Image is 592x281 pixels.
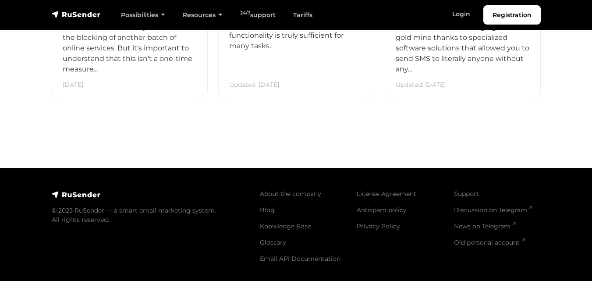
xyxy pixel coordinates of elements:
img: RuSender [52,10,101,19]
font: [DATE] [63,81,83,89]
a: Possibilities [112,6,174,24]
font: Possibilities [121,11,158,19]
a: Email API Documentation [260,255,340,263]
a: Glossary [260,238,286,246]
a: Support [454,190,479,198]
font: support [250,11,276,19]
font: Updated: [DATE] [396,81,446,89]
font: © 2025 RuSender — a smart email marketing system. [52,206,216,214]
font: 24/7 [240,10,250,16]
a: Resources [174,6,231,24]
font: Tariffs [293,11,312,19]
font: At one time, SMS messaging was a gold mine thanks to specialized software solutions that allowed ... [396,23,529,73]
a: Knowledge Base [260,222,311,230]
a: 24/7support [231,6,284,24]
a: Discussion on Telegram [454,206,532,214]
font: News on Telegram [454,222,510,230]
a: News on Telegram [454,222,516,230]
a: Privacy Policy [357,222,400,230]
font: All rights reserved. [52,216,109,224]
font: Old personal account [454,238,520,246]
font: Roskomnadzor recently announced the blocking of another batch of online services. But it's import... [63,23,192,73]
img: RuSender [52,190,101,199]
a: Login [443,5,479,23]
a: Blog [260,206,275,214]
a: Old personal account [454,238,525,246]
font: Updated: [DATE] [229,81,279,89]
a: About the company [260,190,321,198]
a: Antispam policy [357,206,407,214]
font: Login [452,10,470,18]
a: Registration [483,5,541,25]
font: Registration [493,11,532,19]
a: License Agreement [357,190,416,198]
a: Tariffs [284,6,321,24]
font: Resources [183,11,216,19]
font: Discussion on Telegram [454,206,527,214]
